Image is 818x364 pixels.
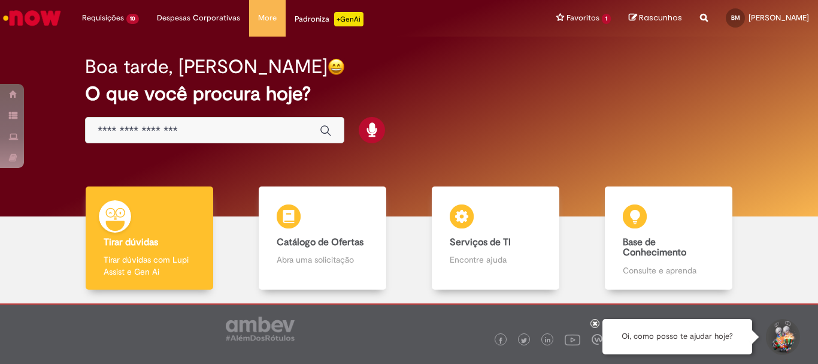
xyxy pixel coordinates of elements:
img: logo_footer_linkedin.png [545,337,551,344]
h2: Boa tarde, [PERSON_NAME] [85,56,328,77]
span: More [258,12,277,24]
span: Despesas Corporativas [157,12,240,24]
b: Serviços de TI [450,236,511,248]
p: Abra uma solicitação [277,254,368,266]
p: Encontre ajuda [450,254,541,266]
a: Catálogo de Ofertas Abra uma solicitação [236,186,409,290]
b: Catálogo de Ofertas [277,236,363,248]
div: Padroniza [295,12,363,26]
p: +GenAi [334,12,363,26]
span: Favoritos [566,12,599,24]
img: logo_footer_workplace.png [592,334,602,345]
b: Base de Conhecimento [623,236,686,259]
span: BM [731,14,740,22]
span: 1 [602,14,611,24]
img: ServiceNow [1,6,63,30]
span: 10 [126,14,139,24]
img: happy-face.png [328,58,345,76]
p: Consulte e aprenda [623,264,714,276]
span: [PERSON_NAME] [749,13,809,23]
span: Requisições [82,12,124,24]
p: Tirar dúvidas com Lupi Assist e Gen Ai [104,254,195,278]
img: logo_footer_ambev_rotulo_gray.png [226,317,295,341]
span: Rascunhos [639,12,682,23]
h2: O que você procura hoje? [85,83,733,104]
a: Rascunhos [629,13,682,24]
button: Iniciar Conversa de Suporte [764,319,800,355]
div: Oi, como posso te ajudar hoje? [602,319,752,354]
img: logo_footer_facebook.png [498,338,504,344]
img: logo_footer_twitter.png [521,338,527,344]
a: Serviços de TI Encontre ajuda [409,186,582,290]
img: logo_footer_youtube.png [565,332,580,347]
b: Tirar dúvidas [104,236,158,248]
a: Base de Conhecimento Consulte e aprenda [582,186,755,290]
a: Tirar dúvidas Tirar dúvidas com Lupi Assist e Gen Ai [63,186,236,290]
